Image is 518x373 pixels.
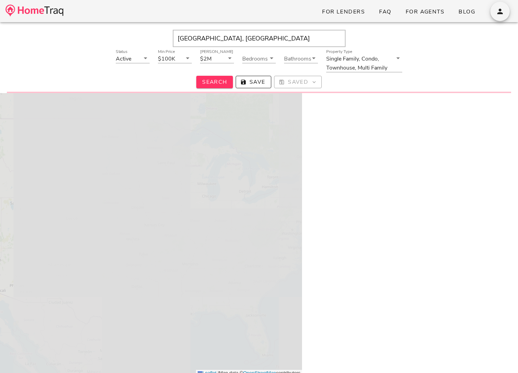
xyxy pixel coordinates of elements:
[116,54,150,63] div: StatusActive
[158,54,192,63] div: Min Price$100K
[173,30,346,47] input: Enter Your Address, Zipcode or City & State
[326,54,402,72] div: Property TypeSingle Family,Condo,Townhouse,Multi Family
[242,54,276,63] div: Bedrooms
[458,8,475,16] span: Blog
[274,76,322,88] button: Saved
[6,4,63,17] img: desktop-logo.34a1112.png
[379,8,392,16] span: FAQ
[200,56,211,62] div: $2M
[400,6,450,18] a: For Agents
[326,49,352,54] label: Property Type
[116,56,131,62] div: Active
[453,6,481,18] a: Blog
[280,78,316,86] span: Saved
[116,49,128,54] label: Status
[373,6,397,18] a: FAQ
[158,49,175,54] label: Min Price
[361,56,379,62] div: Condo,
[316,6,370,18] a: For Lenders
[242,78,265,86] span: Save
[202,78,227,86] span: Search
[358,65,387,71] div: Multi Family
[158,56,175,62] div: $100K
[326,56,360,62] div: Single Family,
[326,65,356,71] div: Townhouse,
[236,76,271,88] button: Save
[284,54,318,63] div: Bathrooms
[200,49,233,54] label: [PERSON_NAME]
[405,8,444,16] span: For Agents
[322,8,365,16] span: For Lenders
[200,54,234,63] div: [PERSON_NAME]$2M
[196,76,233,88] button: Search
